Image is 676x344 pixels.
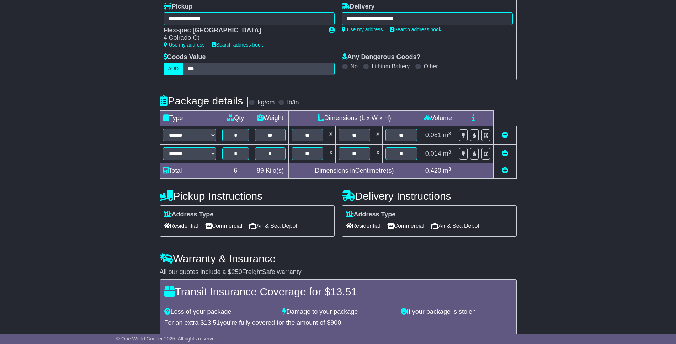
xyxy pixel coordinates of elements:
[249,220,297,231] span: Air & Sea Depot
[342,190,517,202] h4: Delivery Instructions
[231,268,242,275] span: 250
[11,11,17,17] img: logo_orange.svg
[11,18,17,24] img: website_grey.svg
[164,42,205,48] a: Use my address
[288,163,420,179] td: Dimensions in Centimetre(s)
[387,220,424,231] span: Commercial
[420,111,456,126] td: Volume
[342,53,421,61] label: Any Dangerous Goods?
[161,308,279,316] div: Loss of your package
[448,166,451,172] sup: 3
[28,42,64,47] div: Domain Overview
[164,34,321,42] div: 4 Colrado Ct
[164,211,214,219] label: Address Type
[425,150,441,157] span: 0.014
[448,131,451,136] sup: 3
[342,27,383,32] a: Use my address
[351,63,358,70] label: No
[252,111,289,126] td: Weight
[164,3,193,11] label: Pickup
[279,308,397,316] div: Damage to your package
[287,99,299,107] label: lb/in
[330,319,341,326] span: 900
[424,63,438,70] label: Other
[204,319,220,326] span: 13.51
[116,336,219,342] span: © One World Courier 2025. All rights reserved.
[326,126,335,145] td: x
[160,111,219,126] td: Type
[431,220,479,231] span: Air & Sea Depot
[425,167,441,174] span: 0.420
[448,149,451,155] sup: 3
[164,53,206,61] label: Goods Value
[397,308,516,316] div: If your package is stolen
[219,111,252,126] td: Qty
[257,167,264,174] span: 89
[288,111,420,126] td: Dimensions (L x W x H)
[342,3,375,11] label: Delivery
[372,63,410,70] label: Lithium Battery
[373,126,383,145] td: x
[346,211,396,219] label: Address Type
[212,42,263,48] a: Search address book
[443,131,451,139] span: m
[18,18,78,24] div: Domain: [DOMAIN_NAME]
[257,99,275,107] label: kg/cm
[330,286,357,297] span: 13.51
[502,167,508,174] a: Add new item
[373,145,383,163] td: x
[160,190,335,202] h4: Pickup Instructions
[502,150,508,157] a: Remove this item
[72,41,78,47] img: tab_keywords_by_traffic_grey.svg
[160,95,249,107] h4: Package details |
[219,163,252,179] td: 6
[502,131,508,139] a: Remove this item
[252,163,289,179] td: Kilo(s)
[160,268,517,276] div: All our quotes include a $ FreightSafe warranty.
[160,163,219,179] td: Total
[326,145,335,163] td: x
[390,27,441,32] a: Search address book
[21,41,26,47] img: tab_domain_overview_orange.svg
[80,42,117,47] div: Keywords by Traffic
[164,220,198,231] span: Residential
[164,319,512,327] div: For an extra $ you're fully covered for the amount of $ .
[164,63,183,75] label: AUD
[20,11,35,17] div: v 4.0.24
[164,286,512,297] h4: Transit Insurance Coverage for $
[443,167,451,174] span: m
[346,220,380,231] span: Residential
[160,253,517,264] h4: Warranty & Insurance
[205,220,242,231] span: Commercial
[164,27,321,34] div: Flexspec [GEOGRAPHIC_DATA]
[443,150,451,157] span: m
[425,131,441,139] span: 0.081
